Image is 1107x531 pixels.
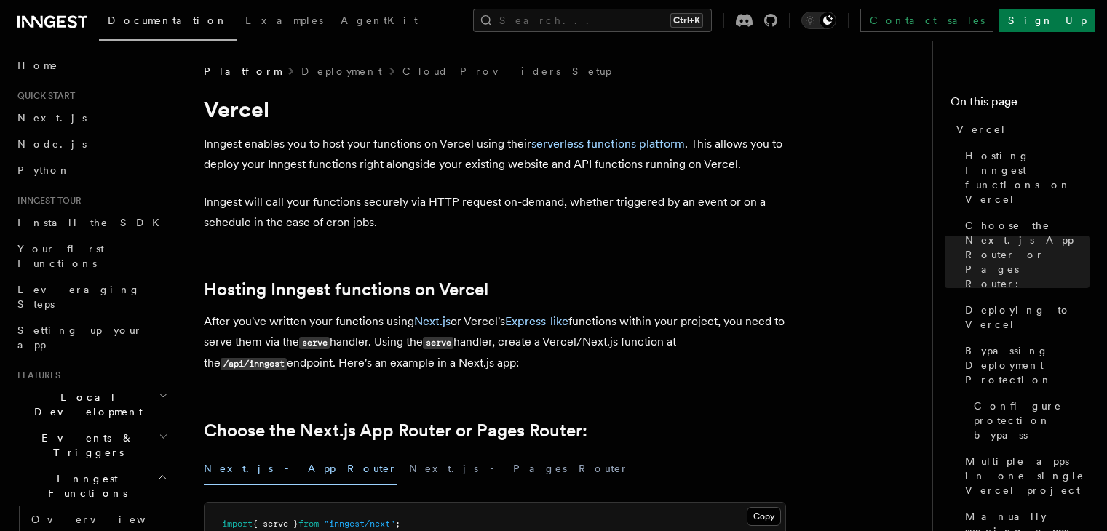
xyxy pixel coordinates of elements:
[237,4,332,39] a: Examples
[341,15,418,26] span: AgentKit
[204,64,281,79] span: Platform
[12,276,171,317] a: Leveraging Steps
[747,507,781,526] button: Copy
[12,431,159,460] span: Events & Triggers
[12,471,157,500] span: Inngest Functions
[12,466,171,506] button: Inngest Functions
[974,399,1090,442] span: Configure protection bypass
[959,297,1090,338] a: Deploying to Vercel
[12,390,159,419] span: Local Development
[17,217,168,228] span: Install the SDK
[17,243,104,269] span: Your first Functions
[204,134,786,175] p: Inngest enables you to host your functions on Vercel using their . This allows you to deploy your...
[801,12,836,29] button: Toggle dark mode
[968,393,1090,448] a: Configure protection bypass
[31,514,181,525] span: Overview
[12,90,75,102] span: Quick start
[959,338,1090,393] a: Bypassing Deployment Protection
[951,93,1090,116] h4: On this page
[12,105,171,131] a: Next.js
[402,64,611,79] a: Cloud Providers Setup
[253,519,298,529] span: { serve }
[956,122,1007,137] span: Vercel
[12,157,171,183] a: Python
[670,13,703,28] kbd: Ctrl+K
[245,15,323,26] span: Examples
[204,452,397,485] button: Next.js - App Router
[204,311,786,374] p: After you've written your functions using or Vercel's functions within your project, you need to ...
[473,9,712,32] button: Search...Ctrl+K
[12,370,60,381] span: Features
[965,218,1090,291] span: Choose the Next.js App Router or Pages Router:
[298,519,319,529] span: from
[965,303,1090,332] span: Deploying to Vercel
[17,112,87,124] span: Next.js
[299,337,330,349] code: serve
[12,131,171,157] a: Node.js
[860,9,993,32] a: Contact sales
[12,236,171,276] a: Your first Functions
[959,448,1090,503] a: Multiple apps in one single Vercel project
[204,96,786,122] h1: Vercel
[395,519,400,529] span: ;
[959,212,1090,297] a: Choose the Next.js App Router or Pages Router:
[301,64,382,79] a: Deployment
[423,337,453,349] code: serve
[17,58,58,73] span: Home
[531,137,685,151] a: serverless functions platform
[12,384,171,425] button: Local Development
[222,519,253,529] span: import
[965,343,1090,387] span: Bypassing Deployment Protection
[324,519,395,529] span: "inngest/next"
[12,425,171,466] button: Events & Triggers
[17,284,140,310] span: Leveraging Steps
[12,52,171,79] a: Home
[204,192,786,233] p: Inngest will call your functions securely via HTTP request on-demand, whether triggered by an eve...
[99,4,237,41] a: Documentation
[959,143,1090,212] a: Hosting Inngest functions on Vercel
[108,15,228,26] span: Documentation
[409,452,629,485] button: Next.js - Pages Router
[17,324,143,351] span: Setting up your app
[414,314,451,328] a: Next.js
[12,195,82,207] span: Inngest tour
[951,116,1090,143] a: Vercel
[965,148,1090,207] span: Hosting Inngest functions on Vercel
[204,420,587,441] a: Choose the Next.js App Router or Pages Router:
[965,454,1090,498] span: Multiple apps in one single Vercel project
[204,279,488,300] a: Hosting Inngest functions on Vercel
[999,9,1095,32] a: Sign Up
[332,4,426,39] a: AgentKit
[17,138,87,150] span: Node.js
[17,164,71,176] span: Python
[221,358,287,370] code: /api/inngest
[12,209,171,236] a: Install the SDK
[505,314,568,328] a: Express-like
[12,317,171,358] a: Setting up your app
